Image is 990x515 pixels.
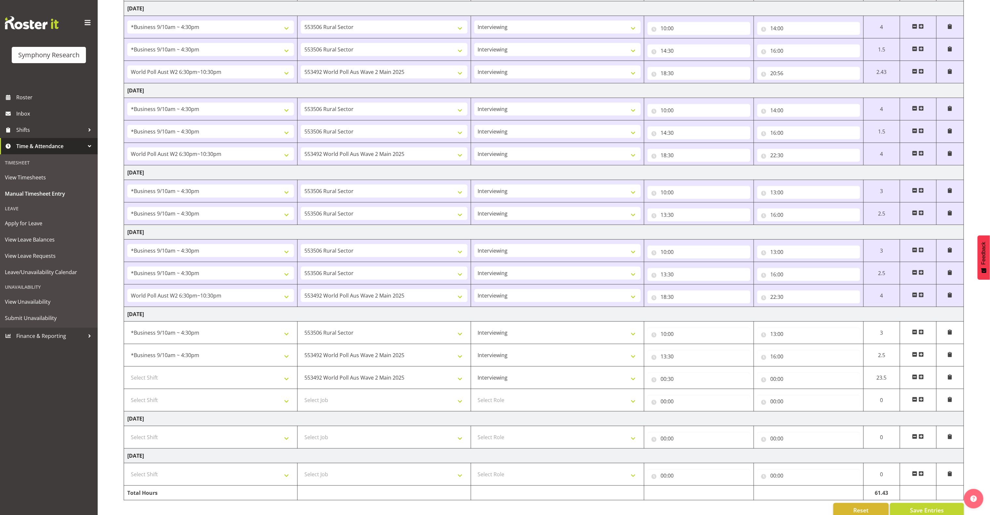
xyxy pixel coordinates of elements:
input: Click to select... [757,395,860,408]
input: Click to select... [648,22,750,35]
span: View Leave Requests [5,251,93,261]
td: 1.5 [863,120,900,143]
input: Click to select... [648,245,750,258]
td: 0 [863,463,900,486]
span: Apply for Leave [5,218,93,228]
td: 3 [863,180,900,202]
span: Shifts [16,125,85,135]
input: Click to select... [648,290,750,303]
input: Click to select... [648,67,750,80]
a: Apply for Leave [2,215,96,231]
input: Click to select... [648,208,750,221]
td: [DATE] [124,225,964,240]
input: Click to select... [757,350,860,363]
input: Click to select... [648,44,750,57]
a: View Leave Requests [2,248,96,264]
span: Manual Timesheet Entry [5,189,93,199]
td: 0 [863,389,900,411]
span: Leave/Unavailability Calendar [5,267,93,277]
input: Click to select... [648,372,750,385]
a: View Unavailability [2,294,96,310]
span: Time & Attendance [16,141,85,151]
a: View Leave Balances [2,231,96,248]
td: 61.43 [863,486,900,500]
input: Click to select... [648,149,750,162]
a: Submit Unavailability [2,310,96,326]
td: 2.5 [863,262,900,285]
td: [DATE] [124,449,964,463]
input: Click to select... [648,395,750,408]
input: Click to select... [757,432,860,445]
a: Leave/Unavailability Calendar [2,264,96,280]
td: 2.5 [863,202,900,225]
input: Click to select... [757,44,860,57]
div: Leave [2,202,96,215]
td: [DATE] [124,307,964,322]
input: Click to select... [648,350,750,363]
span: Submit Unavailability [5,313,93,323]
input: Click to select... [757,290,860,303]
input: Click to select... [648,432,750,445]
input: Click to select... [757,469,860,482]
input: Click to select... [757,67,860,80]
td: 1.5 [863,38,900,61]
span: Feedback [981,242,987,265]
input: Click to select... [648,469,750,482]
span: Save Entries [910,506,944,514]
span: View Unavailability [5,297,93,307]
td: 4 [863,285,900,307]
input: Click to select... [648,327,750,341]
span: Inbox [16,109,94,118]
td: 4 [863,16,900,38]
td: Total Hours [124,486,298,500]
span: View Leave Balances [5,235,93,244]
div: Symphony Research [18,50,79,60]
span: View Timesheets [5,173,93,182]
input: Click to select... [757,22,860,35]
td: [DATE] [124,411,964,426]
div: Timesheet [2,156,96,169]
input: Click to select... [648,186,750,199]
td: [DATE] [124,1,964,16]
td: 2.43 [863,61,900,83]
td: 23.5 [863,367,900,389]
input: Click to select... [757,268,860,281]
td: 0 [863,426,900,449]
td: [DATE] [124,83,964,98]
span: Reset [853,506,869,514]
span: Roster [16,92,94,102]
input: Click to select... [757,186,860,199]
input: Click to select... [757,104,860,117]
input: Click to select... [757,149,860,162]
input: Click to select... [757,126,860,139]
button: Feedback - Show survey [978,235,990,280]
a: Manual Timesheet Entry [2,186,96,202]
td: 3 [863,322,900,344]
input: Click to select... [648,126,750,139]
input: Click to select... [757,327,860,341]
a: View Timesheets [2,169,96,186]
input: Click to select... [757,208,860,221]
td: 4 [863,143,900,165]
input: Click to select... [648,104,750,117]
span: Finance & Reporting [16,331,85,341]
td: 4 [863,98,900,120]
div: Unavailability [2,280,96,294]
td: 3 [863,240,900,262]
img: Rosterit website logo [5,16,59,29]
input: Click to select... [757,245,860,258]
td: [DATE] [124,165,964,180]
input: Click to select... [757,372,860,385]
input: Click to select... [648,268,750,281]
td: 2.5 [863,344,900,367]
img: help-xxl-2.png [970,495,977,502]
